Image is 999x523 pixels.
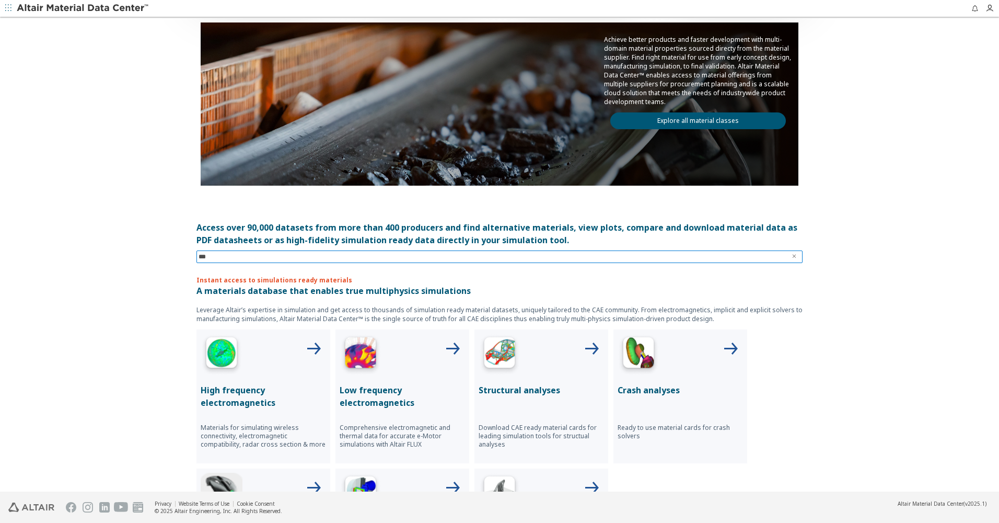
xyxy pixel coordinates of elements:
div: (v2025.1) [898,500,986,507]
p: Ready to use material cards for crash solvers [618,424,743,440]
img: Crash Analyses Icon [618,334,659,376]
p: A materials database that enables true multiphysics simulations [196,285,803,297]
button: Crash Analyses IconCrash analysesReady to use material cards for crash solvers [613,329,747,463]
a: Cookie Consent [237,500,275,507]
p: Low frequency electromagnetics [340,384,465,409]
p: Crash analyses [618,384,743,396]
img: 3D Printing Icon [479,473,520,515]
a: Privacy [155,500,171,507]
img: Altair Engineering [8,503,54,512]
button: Clear text [786,251,803,263]
p: Structural analyses [479,384,604,396]
p: Materials for simulating wireless connectivity, electromagnetic compatibility, radar cross sectio... [201,424,326,449]
img: High Frequency Icon [201,334,242,376]
p: Leverage Altair’s expertise in simulation and get access to thousands of simulation ready materia... [196,305,803,323]
button: Structural Analyses IconStructural analysesDownload CAE ready material cards for leading simulati... [474,329,608,463]
img: Altair Material Data Center [17,3,150,14]
span: Altair Material Data Center [898,500,963,507]
img: Injection Molding Icon [201,473,242,515]
a: Website Terms of Use [179,500,229,507]
p: Instant access to simulations ready materials [196,276,803,285]
p: Download CAE ready material cards for leading simulation tools for structual analyses [479,424,604,449]
p: High frequency electromagnetics [201,384,326,409]
p: Achieve better products and faster development with multi-domain material properties sourced dire... [604,35,792,106]
div: Access over 90,000 datasets from more than 400 producers and find alternative materials, view plo... [196,221,803,246]
img: Polymer Extrusion Icon [340,473,381,515]
div: © 2025 Altair Engineering, Inc. All Rights Reserved. [155,507,282,515]
a: Explore all material classes [610,112,786,129]
img: Structural Analyses Icon [479,334,520,376]
img: Low Frequency Icon [340,334,381,376]
button: High Frequency IconHigh frequency electromagneticsMaterials for simulating wireless connectivity,... [196,329,330,463]
button: Low Frequency IconLow frequency electromagneticsComprehensive electromagnetic and thermal data fo... [335,329,469,463]
p: Comprehensive electromagnetic and thermal data for accurate e-Motor simulations with Altair FLUX [340,424,465,449]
